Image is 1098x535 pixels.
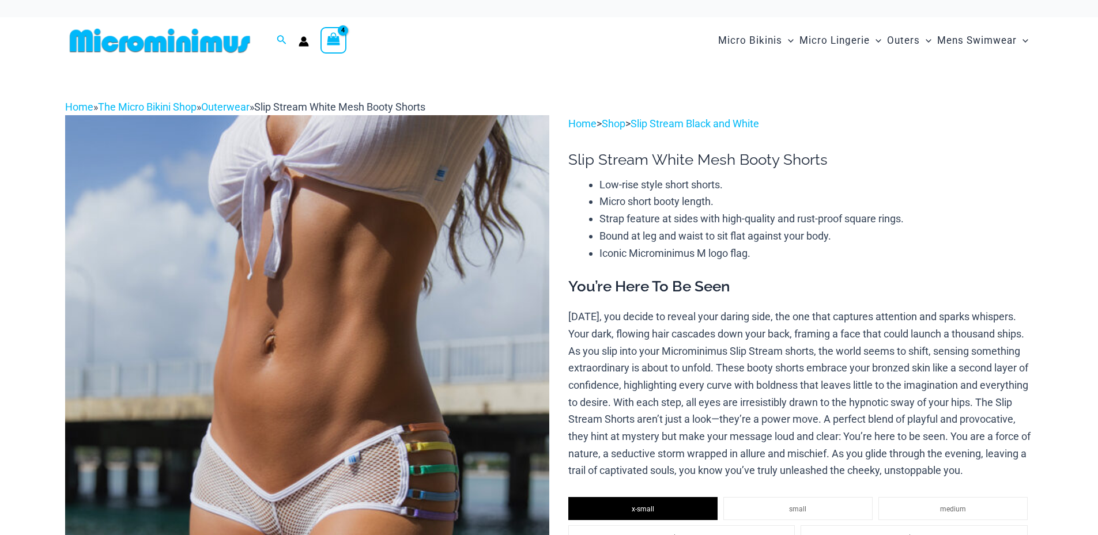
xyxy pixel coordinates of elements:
[714,21,1033,60] nav: Site Navigation
[599,227,1033,245] li: Bound at leg and waist to sit flat against your body.
[887,26,920,55] span: Outers
[65,28,255,54] img: MM SHOP LOGO FLAT
[715,23,797,58] a: Micro BikinisMenu ToggleMenu Toggle
[568,497,718,520] li: x-small
[568,151,1033,169] h1: Slip Stream White Mesh Booty Shorts
[568,117,597,130] a: Home
[934,23,1031,58] a: Mens SwimwearMenu ToggleMenu Toggle
[940,505,966,513] span: medium
[599,245,1033,262] li: Iconic Microminimus M logo flag.
[870,26,881,55] span: Menu Toggle
[789,505,806,513] span: small
[799,26,870,55] span: Micro Lingerie
[631,117,759,130] a: Slip Stream Black and White
[937,26,1017,55] span: Mens Swimwear
[65,101,93,113] a: Home
[277,33,287,48] a: Search icon link
[884,23,934,58] a: OutersMenu ToggleMenu Toggle
[878,497,1028,520] li: medium
[782,26,794,55] span: Menu Toggle
[320,27,347,54] a: View Shopping Cart, 4 items
[599,210,1033,227] li: Strap feature at sides with high-quality and rust-proof square rings.
[299,36,309,47] a: Account icon link
[797,23,884,58] a: Micro LingerieMenu ToggleMenu Toggle
[568,115,1033,132] p: > >
[1017,26,1028,55] span: Menu Toggle
[568,277,1033,297] h3: You’re Here To Be Seen
[201,101,250,113] a: Outerwear
[602,117,625,130] a: Shop
[568,308,1033,479] p: [DATE], you decide to reveal your daring side, the one that captures attention and sparks whisper...
[599,193,1033,210] li: Micro short booty length.
[65,101,425,113] span: » » »
[920,26,931,55] span: Menu Toggle
[632,505,654,513] span: x-small
[98,101,197,113] a: The Micro Bikini Shop
[718,26,782,55] span: Micro Bikinis
[254,101,425,113] span: Slip Stream White Mesh Booty Shorts
[599,176,1033,193] li: Low-rise style short shorts.
[723,497,873,520] li: small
